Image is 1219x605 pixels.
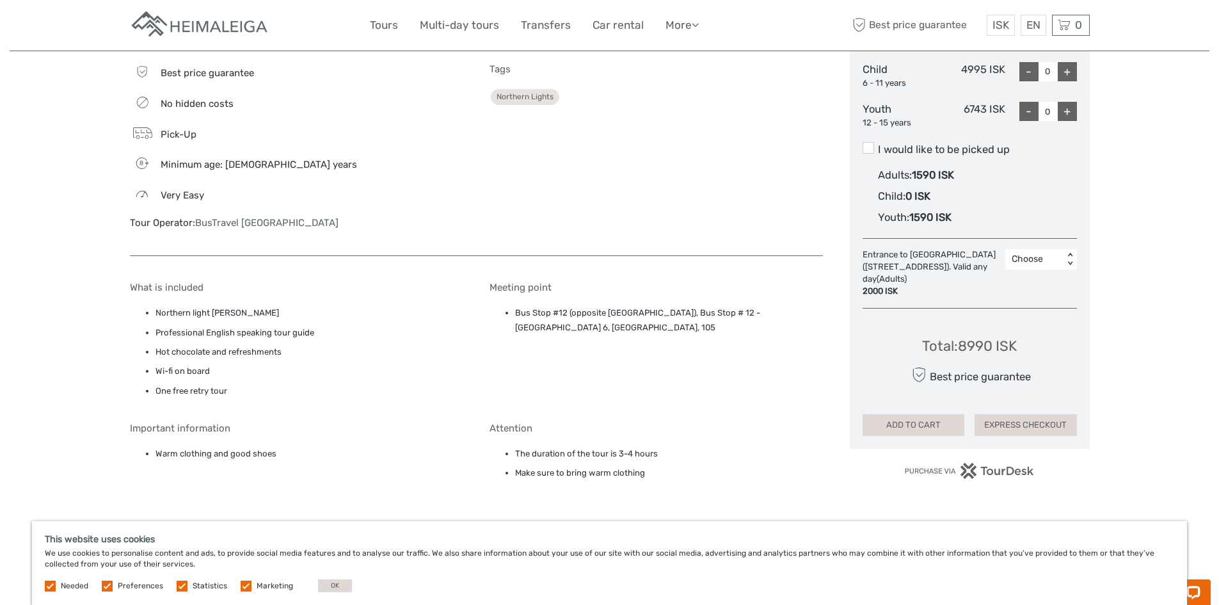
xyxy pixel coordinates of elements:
[257,581,293,592] label: Marketing
[1058,102,1077,121] div: +
[130,282,463,293] h5: What is included
[118,581,163,592] label: Preferences
[420,16,499,35] a: Multi-day tours
[878,190,905,202] span: Child :
[521,16,571,35] a: Transfers
[922,336,1017,356] div: Total : 8990 ISK
[61,581,88,592] label: Needed
[155,326,463,340] li: Professional English speaking tour guide
[155,447,463,461] li: Warm clothing and good shoes
[1019,102,1039,121] div: -
[908,364,1030,386] div: Best price guarantee
[863,249,1005,297] div: Entrance to [GEOGRAPHIC_DATA] ([STREET_ADDRESS]​). Valid any day (Adults)
[161,129,196,140] span: Pick-Up
[992,19,1009,31] span: ISK
[132,159,150,168] span: 8
[45,534,1174,545] h5: This website uses cookies
[975,414,1077,436] button: EXPRESS CHECKOUT
[912,169,954,181] span: 1590 ISK
[863,142,1077,157] label: I would like to be picked up
[904,463,1034,479] img: PurchaseViaTourDesk.png
[130,423,463,434] h5: Important information
[161,159,357,170] span: Minimum age: [DEMOGRAPHIC_DATA] years
[147,20,163,35] button: Open LiveChat chat widget
[863,286,999,298] div: 2000 ISK
[195,217,339,229] a: BusTravel [GEOGRAPHIC_DATA]
[863,62,934,89] div: Child
[318,579,352,592] button: OK
[1064,253,1075,266] div: < >
[1058,62,1077,81] div: +
[863,102,934,129] div: Youth
[32,521,1187,605] div: We use cookies to personalise content and ads, to provide social media features and to analyse ou...
[934,102,1005,129] div: 6743 ISK
[490,423,823,434] h5: Attention
[909,211,952,223] span: 1590 ISK
[370,16,398,35] a: Tours
[161,67,254,79] span: Best price guarantee
[155,306,463,320] li: Northern light [PERSON_NAME]
[491,89,559,105] a: Northern Lights
[863,414,965,436] button: ADD TO CART
[665,16,699,35] a: More
[934,62,1005,89] div: 4995 ISK
[155,364,463,378] li: Wi-fi on board
[490,63,823,75] h5: Tags
[593,16,644,35] a: Car rental
[515,466,823,480] li: Make sure to bring warm clothing
[878,169,912,181] span: Adults :
[1019,62,1039,81] div: -
[878,211,909,223] span: Youth :
[515,306,823,335] li: Bus Stop #12 (opposite [GEOGRAPHIC_DATA]), Bus Stop # 12 - [GEOGRAPHIC_DATA] 6, [GEOGRAPHIC_DATA]...
[193,581,227,592] label: Statistics
[130,10,271,41] img: Apartments in Reykjavik
[1073,19,1084,31] span: 0
[850,15,984,36] span: Best price guarantee
[130,216,463,230] div: Tour Operator:
[863,117,934,129] div: 12 - 15 years
[18,22,145,33] p: Chat now
[863,77,934,90] div: 6 - 11 years
[161,190,204,201] span: Very easy
[155,345,463,359] li: Hot chocolate and refreshments
[155,384,463,398] li: One free retry tour
[490,282,823,293] h5: Meeting point
[1012,253,1057,266] div: Choose
[161,98,234,109] span: No hidden costs
[1021,15,1046,36] div: EN
[905,190,930,202] span: 0 ISK
[515,447,823,461] li: The duration of the tour is 3-4 hours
